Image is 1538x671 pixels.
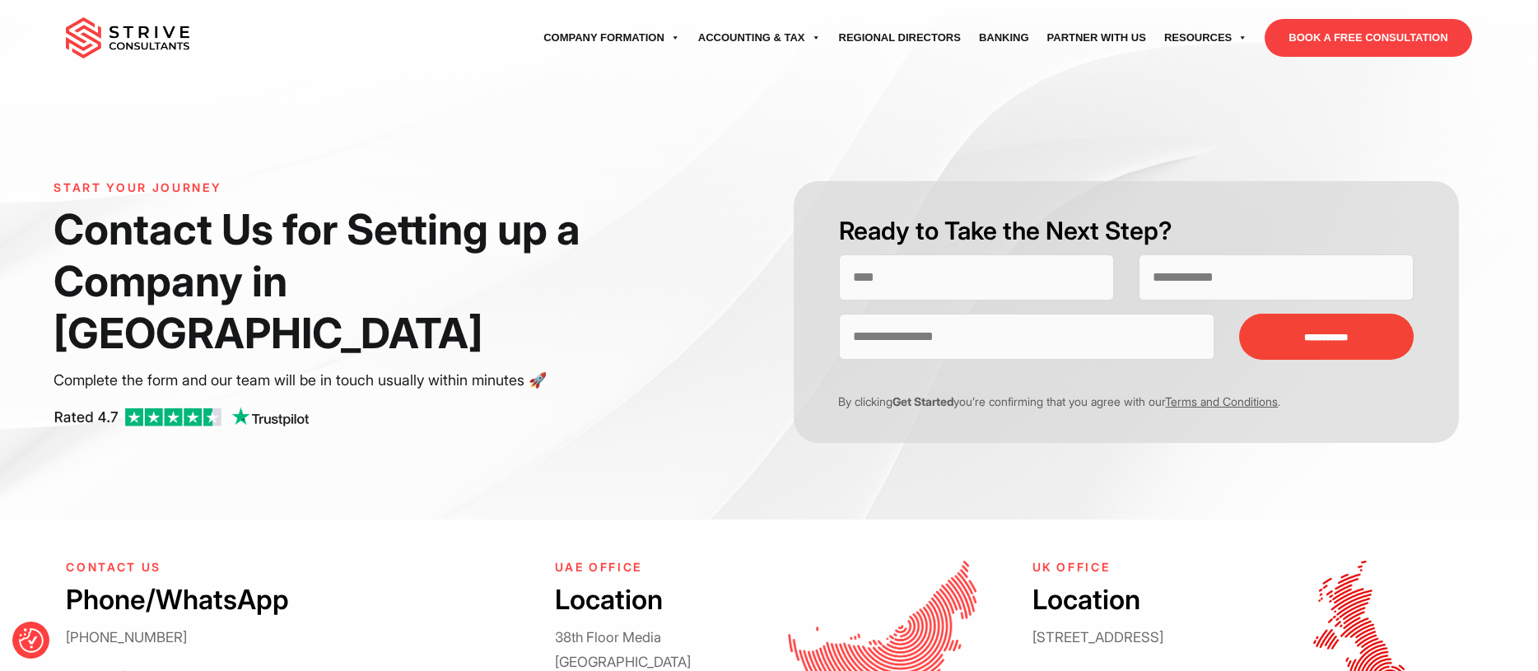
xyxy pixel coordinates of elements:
[66,561,518,575] h6: CONTACT US
[66,625,518,650] p: [PHONE_NUMBER]
[555,561,757,575] h6: UAE OFFICE
[827,393,1401,410] p: By clicking you’re confirming that you agree with our .
[830,15,970,61] a: Regional Directors
[769,181,1484,443] form: Contact form
[66,17,189,58] img: main-logo.svg
[839,214,1414,248] h2: Ready to Take the Next Step?
[555,581,757,618] h3: Location
[1032,561,1234,575] h6: UK Office
[970,15,1038,61] a: Banking
[1032,581,1234,618] h3: Location
[1038,15,1155,61] a: Partner with Us
[54,181,669,195] h6: START YOUR JOURNEY
[1165,394,1278,408] a: Terms and Conditions
[534,15,689,61] a: Company Formation
[54,203,669,360] h1: Contact Us for Setting up a Company in [GEOGRAPHIC_DATA]
[54,368,669,393] p: Complete the form and our team will be in touch usually within minutes 🚀
[1155,15,1256,61] a: Resources
[893,394,953,408] strong: Get Started
[1265,19,1471,57] a: BOOK A FREE CONSULTATION
[689,15,830,61] a: Accounting & Tax
[19,628,44,653] button: Consent Preferences
[1032,625,1234,650] p: [STREET_ADDRESS]
[19,628,44,653] img: Revisit consent button
[66,581,518,618] h3: Phone/WhatsApp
